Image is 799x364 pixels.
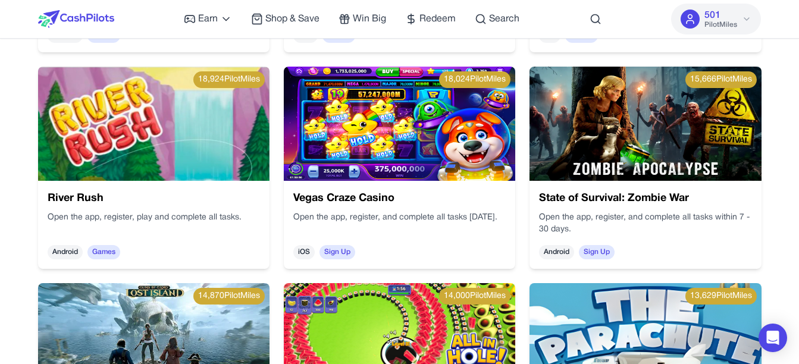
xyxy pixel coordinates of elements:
[529,67,761,181] img: caa199af-03bc-4182-9ae6-59ca21a1916d.webp
[87,245,120,259] span: Games
[284,67,515,181] img: 46f16f9f-42a8-4fbf-9f31-f5c2e37e896b.webp
[265,12,319,26] span: Shop & Save
[38,67,270,181] img: cd3c5e61-d88c-4c75-8e93-19b3db76cddd.webp
[48,212,260,236] div: Open the app, register, play and complete all tasks.
[539,245,574,259] span: Android
[685,288,757,305] div: 13,629 PilotMiles
[539,190,751,207] h3: State of Survival: Zombie War
[38,10,114,28] img: CashPilots Logo
[405,12,456,26] a: Redeem
[539,212,751,236] p: Open the app, register, and complete all tasks within 7 - 30 days.
[319,245,355,259] span: Sign Up
[293,245,315,259] span: iOS
[293,212,506,224] p: Open the app, register, and complete all tasks [DATE].
[251,12,319,26] a: Shop & Save
[193,71,265,88] div: 18,924 PilotMiles
[579,245,615,259] span: Sign Up
[759,324,787,352] div: Open Intercom Messenger
[48,190,260,207] h3: River Rush
[704,8,720,23] span: 501
[489,12,519,26] span: Search
[353,12,386,26] span: Win Big
[193,288,265,305] div: 14,870 PilotMiles
[48,245,83,259] span: Android
[704,20,737,30] span: PilotMiles
[475,12,519,26] a: Search
[439,288,510,305] div: 14,000 PilotMiles
[184,12,232,26] a: Earn
[419,12,456,26] span: Redeem
[685,71,757,88] div: 15,666 PilotMiles
[293,190,506,207] h3: Vegas Craze Casino
[339,12,386,26] a: Win Big
[198,12,218,26] span: Earn
[439,71,510,88] div: 18,024 PilotMiles
[671,4,761,34] button: 501PilotMiles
